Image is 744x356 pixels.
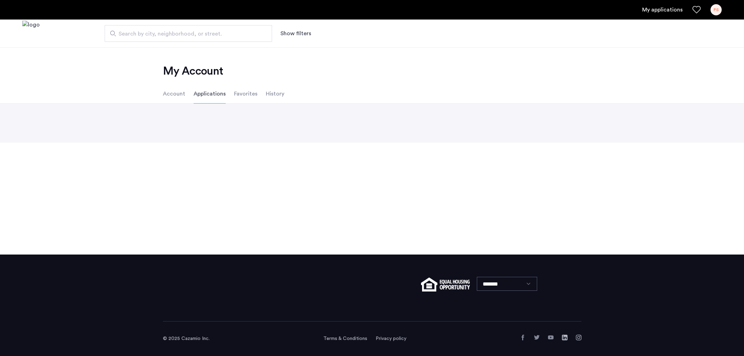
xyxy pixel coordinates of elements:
[692,6,701,14] a: Favorites
[520,335,526,340] a: Facebook
[548,335,554,340] a: YouTube
[376,335,406,342] a: Privacy policy
[119,30,253,38] span: Search by city, neighborhood, or street.
[421,278,469,291] img: equal-housing.png
[562,335,568,340] a: LinkedIn
[323,335,367,342] a: Terms and conditions
[477,277,537,291] select: Language select
[266,84,284,104] li: History
[105,25,272,42] input: Apartment Search
[163,84,185,104] li: Account
[576,335,581,340] a: Instagram
[22,21,40,47] a: Cazamio logo
[163,64,581,78] h2: My Account
[642,6,683,14] a: My application
[163,336,210,341] span: © 2025 Cazamio Inc.
[711,4,722,15] div: PS
[22,21,40,47] img: logo
[534,335,540,340] a: Twitter
[280,29,311,38] button: Show or hide filters
[234,84,257,104] li: Favorites
[194,84,226,104] li: Applications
